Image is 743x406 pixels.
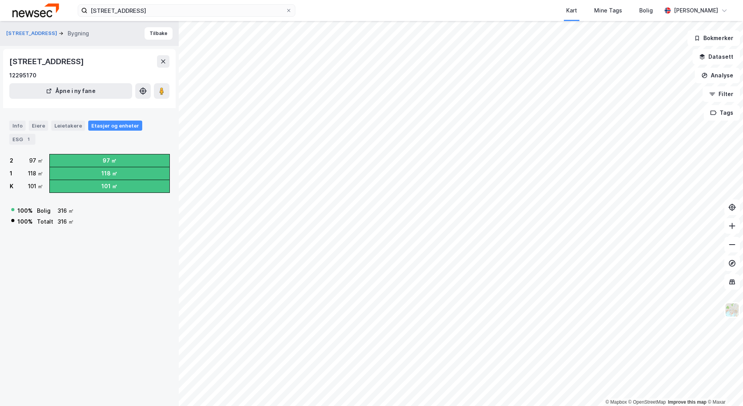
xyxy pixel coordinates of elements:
div: 101 ㎡ [101,182,117,191]
div: 101 ㎡ [28,182,43,191]
iframe: Chat Widget [704,369,743,406]
div: Leietakere [51,121,85,131]
div: 2 [10,156,13,165]
div: Eiere [29,121,48,131]
img: newsec-logo.f6e21ccffca1b3a03d2d.png [12,3,59,17]
div: ESG [9,134,35,145]
button: Tilbake [145,27,173,40]
button: Åpne i ny fane [9,83,132,99]
button: Bokmerker [687,30,740,46]
a: Improve this map [668,399,706,405]
div: 118 ㎡ [101,169,117,178]
div: 316 ㎡ [58,206,74,215]
div: 12295170 [9,71,37,80]
div: Kontrollprogram for chat [704,369,743,406]
input: Søk på adresse, matrikkel, gårdeiere, leietakere eller personer [87,5,286,16]
div: Bygning [68,29,89,38]
div: Bolig [639,6,653,15]
img: Z [725,303,740,317]
div: Etasjer og enheter [91,122,139,129]
div: Kart [566,6,577,15]
div: 118 ㎡ [28,169,43,178]
div: 316 ㎡ [58,217,74,226]
button: Analyse [695,68,740,83]
button: [STREET_ADDRESS] [6,30,59,37]
button: Datasett [692,49,740,65]
div: 100 % [17,217,33,226]
div: Info [9,121,26,131]
div: Mine Tags [594,6,622,15]
a: OpenStreetMap [628,399,666,405]
div: 1 [24,135,32,143]
div: Bolig [37,206,53,215]
div: 97 ㎡ [103,156,117,165]
div: 100 % [17,206,33,215]
button: Tags [704,105,740,121]
div: [PERSON_NAME] [674,6,718,15]
button: Filter [703,86,740,102]
a: Mapbox [605,399,627,405]
div: 97 ㎡ [29,156,43,165]
div: [STREET_ADDRESS] [9,55,85,68]
div: Totalt [37,217,53,226]
div: 1 [10,169,12,178]
div: K [10,182,13,191]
